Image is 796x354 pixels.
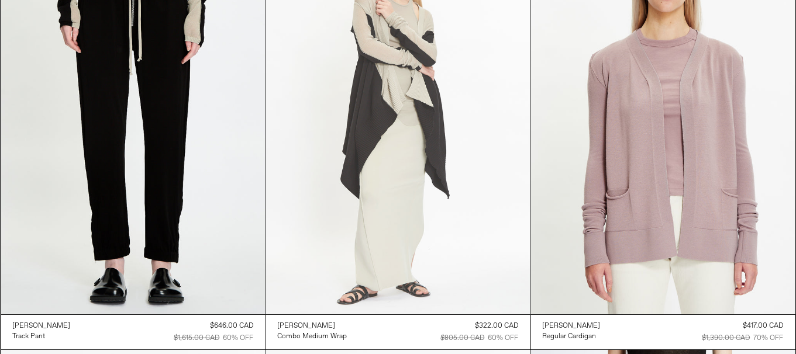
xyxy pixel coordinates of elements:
[543,321,601,331] a: [PERSON_NAME]
[488,333,519,343] div: 60% OFF
[754,333,784,343] div: 70% OFF
[174,333,220,343] div: $1,615.00 CAD
[475,321,519,331] div: $322.00 CAD
[543,321,601,331] div: [PERSON_NAME]
[211,321,254,331] div: $646.00 CAD
[13,321,71,331] div: [PERSON_NAME]
[441,333,485,343] div: $805.00 CAD
[543,331,601,342] a: Regular Cardigan
[543,332,597,342] div: Regular Cardigan
[702,333,750,343] div: $1,390.00 CAD
[278,331,347,342] a: Combo Medium Wrap
[223,333,254,343] div: 60% OFF
[278,321,336,331] div: [PERSON_NAME]
[278,321,347,331] a: [PERSON_NAME]
[13,331,71,342] a: Track Pant
[13,321,71,331] a: [PERSON_NAME]
[13,332,46,342] div: Track Pant
[743,321,784,331] div: $417.00 CAD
